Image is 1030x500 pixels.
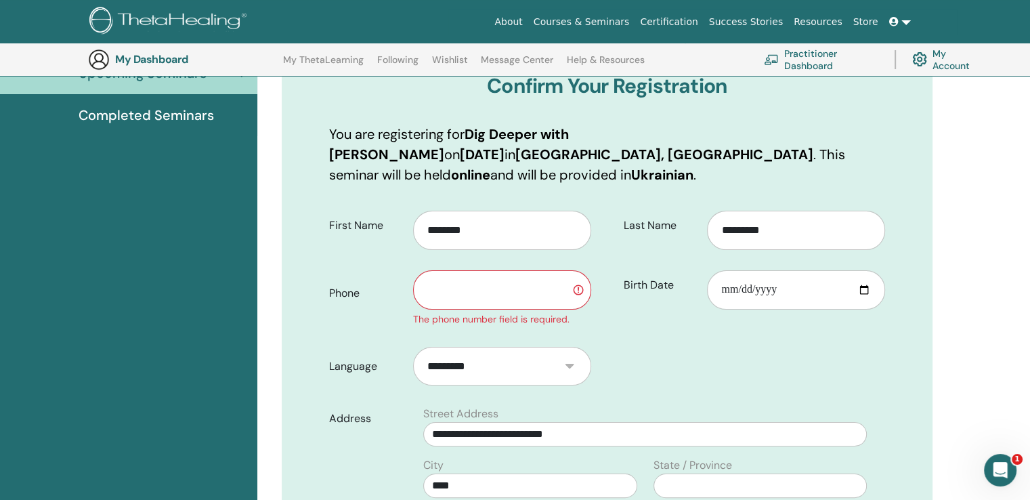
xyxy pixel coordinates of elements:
[319,406,415,432] label: Address
[764,45,878,75] a: Practitioner Dashboard
[912,45,981,75] a: My Account
[451,166,490,184] b: online
[319,354,413,379] label: Language
[88,49,110,70] img: generic-user-icon.jpg
[489,9,528,35] a: About
[614,272,708,298] label: Birth Date
[912,49,927,70] img: cog.svg
[984,454,1016,486] iframe: Intercom live chat
[515,146,813,163] b: [GEOGRAPHIC_DATA], [GEOGRAPHIC_DATA]
[423,457,444,474] label: City
[460,146,505,163] b: [DATE]
[432,54,468,76] a: Wishlist
[283,54,364,76] a: My ThetaLearning
[319,213,413,238] label: First Name
[377,54,419,76] a: Following
[423,406,498,422] label: Street Address
[329,125,569,163] b: Dig Deeper with [PERSON_NAME]
[329,124,885,185] p: You are registering for on in . This seminar will be held and will be provided in .
[319,280,413,306] label: Phone
[89,7,251,37] img: logo.png
[653,457,732,474] label: State / Province
[528,9,635,35] a: Courses & Seminars
[79,105,214,125] span: Completed Seminars
[329,74,885,98] h3: Confirm Your Registration
[848,9,884,35] a: Store
[631,166,693,184] b: Ukrainian
[481,54,553,76] a: Message Center
[567,54,645,76] a: Help & Resources
[788,9,848,35] a: Resources
[614,213,708,238] label: Last Name
[704,9,788,35] a: Success Stories
[413,312,591,327] div: The phone number field is required.
[764,54,779,65] img: chalkboard-teacher.svg
[1012,454,1023,465] span: 1
[635,9,703,35] a: Certification
[115,53,251,66] h3: My Dashboard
